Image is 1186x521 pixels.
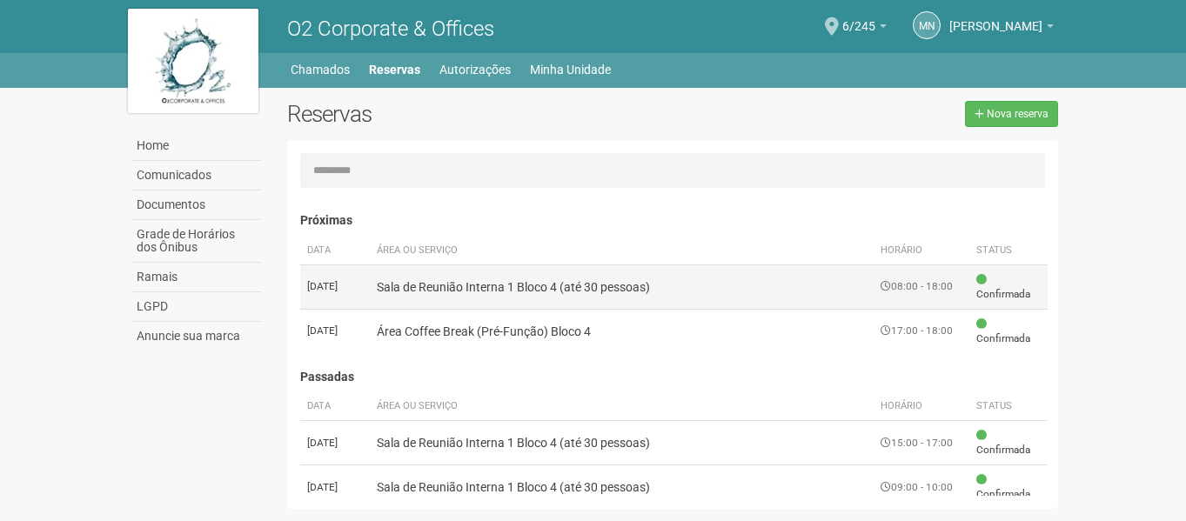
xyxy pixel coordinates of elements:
td: Sala de Reunião Interna 1 Bloco 4 (até 30 pessoas) [370,465,874,510]
span: Confirmada [976,472,1041,502]
span: Confirmada [976,272,1041,302]
td: 09:00 - 10:00 [874,465,969,510]
img: logo.jpg [128,9,258,113]
a: 6/245 [842,22,887,36]
td: 08:00 - 18:00 [874,264,969,309]
span: Confirmada [976,428,1041,458]
a: Autorizações [439,57,511,82]
td: [DATE] [300,309,370,353]
th: Status [969,237,1048,265]
td: 17:00 - 18:00 [874,309,969,353]
span: O2 Corporate & Offices [287,17,494,41]
th: Horário [874,237,969,265]
a: Nova reserva [965,101,1058,127]
a: LGPD [132,292,261,322]
a: Minha Unidade [530,57,611,82]
h4: Passadas [300,371,1049,384]
span: 6/245 [842,3,875,33]
a: Anuncie sua marca [132,322,261,351]
td: Área Coffee Break (Pré-Função) Bloco 4 [370,309,874,353]
th: Horário [874,392,969,421]
a: Home [132,131,261,161]
td: [DATE] [300,465,370,510]
a: [PERSON_NAME] [949,22,1054,36]
a: Ramais [132,263,261,292]
a: Reservas [369,57,420,82]
td: Sala de Reunião Interna 1 Bloco 4 (até 30 pessoas) [370,421,874,465]
th: Data [300,237,370,265]
th: Área ou Serviço [370,237,874,265]
a: Chamados [291,57,350,82]
td: Sala de Reunião Interna 1 Bloco 4 (até 30 pessoas) [370,264,874,309]
th: Área ou Serviço [370,392,874,421]
span: Confirmada [976,317,1041,346]
th: Data [300,392,370,421]
td: [DATE] [300,264,370,309]
a: MN [913,11,941,39]
span: Mariana Neves Cabral Molisani Mendonça [949,3,1042,33]
a: Documentos [132,190,261,220]
td: [DATE] [300,421,370,465]
span: Nova reserva [987,108,1049,120]
h4: Próximas [300,214,1049,227]
th: Status [969,392,1048,421]
td: 15:00 - 17:00 [874,421,969,465]
a: Comunicados [132,161,261,190]
h2: Reservas [287,101,660,127]
a: Grade de Horários dos Ônibus [132,220,261,263]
